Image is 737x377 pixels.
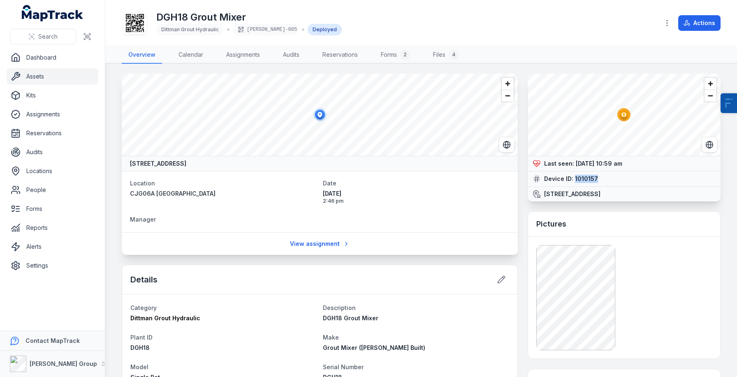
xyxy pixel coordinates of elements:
[400,50,410,60] div: 2
[544,175,573,183] strong: Device ID:
[536,218,566,230] h3: Pictures
[678,15,721,31] button: Actions
[122,74,518,156] canvas: Map
[130,334,153,341] span: Plant ID
[172,46,210,64] a: Calendar
[374,46,417,64] a: Forms2
[10,29,76,44] button: Search
[7,220,98,236] a: Reports
[7,144,98,160] a: Audits
[323,315,378,321] span: DGH18 Grout Mixer
[323,363,364,370] span: Serial Number
[130,344,150,351] span: DGH18
[705,78,716,90] button: Zoom in
[499,137,515,153] button: Switch to Satellite View
[130,216,156,223] span: Manager
[576,160,622,167] span: [DATE] 10:59 am
[30,360,97,367] strong: [PERSON_NAME] Group
[323,190,509,198] span: [DATE]
[323,180,336,187] span: Date
[7,87,98,104] a: Kits
[7,125,98,141] a: Reservations
[7,201,98,217] a: Forms
[7,238,98,255] a: Alerts
[130,363,148,370] span: Model
[323,334,339,341] span: Make
[576,160,622,167] time: 21/08/2025, 10:59:02 am
[544,190,600,198] strong: [STREET_ADDRESS]
[316,46,364,64] a: Reservations
[130,315,200,321] span: Dittman Grout Hydraulic
[702,137,717,153] button: Switch to Satellite View
[285,236,355,252] a: View assignment
[502,78,514,90] button: Zoom in
[130,190,316,198] a: CJG06A [GEOGRAPHIC_DATA]
[323,190,509,204] time: 29/05/2025, 2:46:31 pm
[156,11,342,24] h1: DGH18 Grout Mixer
[544,160,574,168] strong: Last seen:
[122,46,162,64] a: Overview
[426,46,465,64] a: Files4
[7,163,98,179] a: Locations
[502,90,514,102] button: Zoom out
[161,26,219,32] span: Dittman Grout Hydraulic
[233,24,299,35] div: [PERSON_NAME]-005
[323,304,356,311] span: Description
[528,74,721,156] canvas: Map
[705,90,716,102] button: Zoom out
[323,344,425,351] span: Grout Mixer ([PERSON_NAME] Built)
[22,5,83,21] a: MapTrack
[220,46,267,64] a: Assignments
[308,24,342,35] div: Deployed
[276,46,306,64] a: Audits
[130,190,216,197] span: CJG06A [GEOGRAPHIC_DATA]
[7,257,98,274] a: Settings
[130,180,155,187] span: Location
[7,49,98,66] a: Dashboard
[130,274,158,285] h2: Details
[575,175,598,183] strong: 1010157
[130,160,186,168] strong: [STREET_ADDRESS]
[449,50,459,60] div: 4
[7,106,98,123] a: Assignments
[323,198,509,204] span: 2:46 pm
[7,68,98,85] a: Assets
[25,337,80,344] strong: Contact MapTrack
[130,304,157,311] span: Category
[38,32,58,41] span: Search
[7,182,98,198] a: People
